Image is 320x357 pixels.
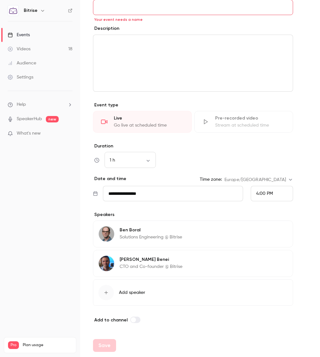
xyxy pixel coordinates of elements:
div: Audience [8,60,36,66]
section: description [93,35,293,92]
img: Bitrise [8,5,18,16]
p: Event type [93,102,293,108]
div: Events [8,32,30,38]
div: Go live at scheduled time [114,122,184,129]
label: Description [93,25,119,32]
span: Plan usage [23,343,72,348]
p: Ben Boral [120,227,182,233]
p: [PERSON_NAME] Benei [120,256,182,263]
div: editor [93,35,293,91]
div: Europe/[GEOGRAPHIC_DATA] [224,177,293,183]
div: 1 h [105,157,156,163]
span: Your event needs a name [94,17,143,22]
a: SpeakerHub [17,116,42,122]
label: Duration [93,143,293,149]
span: new [46,116,59,122]
h6: Bitrise [24,7,38,14]
input: Tue, Feb 17, 2026 [103,186,243,201]
div: From [251,186,293,201]
div: Live [114,115,184,121]
p: Solutions Engineering @ Bitrise [120,234,182,240]
span: 4:00 PM [256,191,273,196]
span: What's new [17,130,41,137]
p: Speakers [93,212,293,218]
span: Add speaker [119,289,145,296]
div: Videos [8,46,30,52]
button: Add speaker [93,279,293,306]
span: Help [17,101,26,108]
div: Pre-recorded videoStream at scheduled time [194,111,293,133]
img: Ben Boral [99,226,114,242]
li: help-dropdown-opener [8,101,72,108]
div: Stream at scheduled time [215,122,285,129]
label: Time zone: [200,176,222,183]
iframe: Noticeable Trigger [65,131,72,137]
div: Settings [8,74,33,80]
img: Viktor Benei [99,256,114,271]
div: Ben BoralBen BoralSolutions Engineering @ Bitrise [93,220,293,247]
p: CTO and Co-founder @ Bitrise [120,263,182,270]
span: Add to channel [94,317,128,323]
p: Date and time [93,176,126,182]
div: LiveGo live at scheduled time [93,111,192,133]
div: Pre-recorded video [215,115,285,121]
span: Pro [8,341,19,349]
div: Viktor Benei[PERSON_NAME] BeneiCTO and Co-founder @ Bitrise [93,250,293,277]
